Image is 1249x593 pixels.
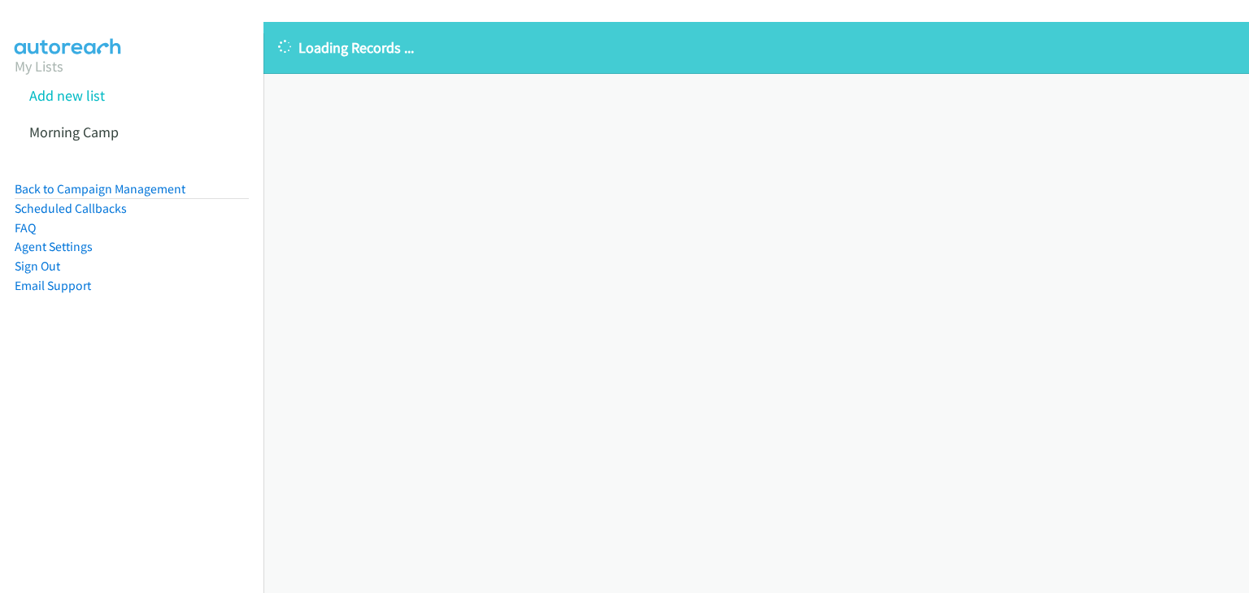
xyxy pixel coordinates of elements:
a: Morning Camp [29,123,119,141]
a: FAQ [15,220,36,236]
a: Email Support [15,278,91,293]
a: Agent Settings [15,239,93,254]
a: Add new list [29,86,105,105]
a: My Lists [15,57,63,76]
a: Back to Campaign Management [15,181,185,197]
p: Loading Records ... [278,37,1234,58]
a: Scheduled Callbacks [15,201,127,216]
a: Sign Out [15,258,60,274]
